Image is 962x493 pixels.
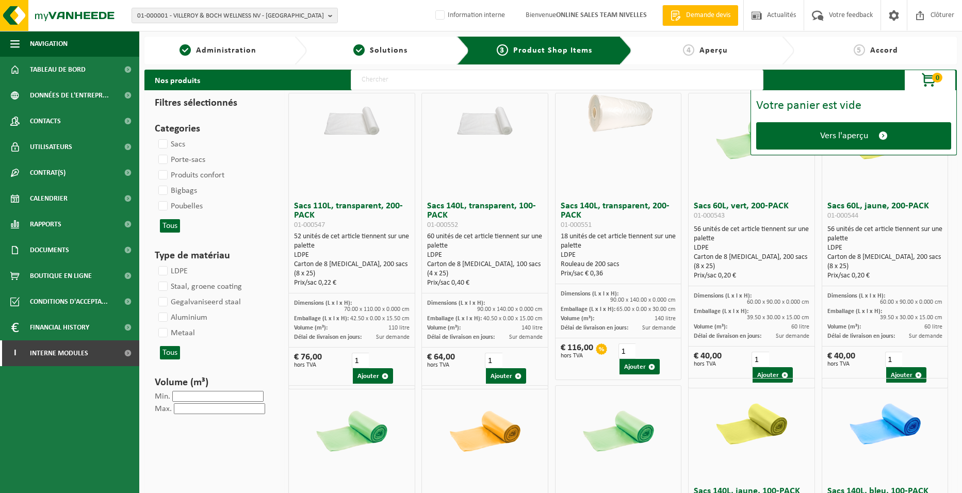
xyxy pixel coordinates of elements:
[294,232,410,288] div: 52 unités de cet article tiennent sur une palette
[880,315,942,321] span: 39.50 x 30.00 x 15.00 cm
[160,219,180,233] button: Tous
[791,324,809,330] span: 60 litre
[350,316,410,322] span: 42.50 x 0.00 x 15.50 cm
[683,44,694,56] span: 4
[30,186,68,211] span: Calendrier
[708,379,795,466] img: 01-000554
[752,352,769,367] input: 1
[427,353,455,368] div: € 64,00
[827,361,855,367] span: hors TVA
[485,353,502,368] input: 1
[619,359,660,374] button: Ajouter
[155,392,170,401] label: Min.
[30,315,89,340] span: Financial History
[521,325,543,331] span: 140 litre
[370,46,407,55] span: Solutions
[655,316,676,322] span: 140 litre
[155,405,172,413] label: Max.
[556,11,647,19] strong: ONLINE SALES TEAM NIVELLES
[575,386,662,473] img: 01-000553
[699,46,728,55] span: Aperçu
[427,260,543,278] div: Carton de 8 [MEDICAL_DATA], 100 sacs (4 x 25)
[561,291,618,297] span: Dimensions (L x l x H):
[753,367,793,383] button: Ajouter
[756,100,951,112] div: Votre panier est vide
[642,325,676,331] span: Sur demande
[776,333,809,339] span: Sur demande
[561,316,594,322] span: Volume (m³):
[180,44,191,56] span: 1
[841,379,929,466] img: 01-000555
[388,325,410,331] span: 110 litre
[156,183,197,199] label: Bigbags
[427,278,543,288] div: Prix/sac 0,40 €
[137,8,324,24] span: 01-000001 - VILLEROY & BOCH WELLNESS NV - [GEOGRAPHIC_DATA]
[10,340,20,366] span: I
[351,70,763,90] input: Chercher
[294,278,410,288] div: Prix/sac 0,22 €
[694,253,809,271] div: Carton de 8 [MEDICAL_DATA], 200 sacs (8 x 25)
[441,93,529,137] img: 01-000552
[427,300,485,306] span: Dimensions (L x l x H):
[561,306,615,313] span: Emballage (L x l x H):
[294,221,325,229] span: 01-000547
[561,269,676,278] div: Prix/sac € 0,36
[683,10,733,21] span: Demande devis
[294,300,352,306] span: Dimensions (L x l x H):
[904,70,956,90] button: 0
[827,308,882,315] span: Emballage (L x l x H):
[747,315,809,321] span: 39.50 x 30.00 x 15.00 cm
[800,44,952,57] a: 5Accord
[427,202,543,229] h3: Sacs 140L, transparent, 100-PACK
[694,324,727,330] span: Volume (m³):
[427,232,543,288] div: 60 unités de cet article tiennent sur une palette
[483,316,543,322] span: 40.50 x 0.00 x 15.00 cm
[694,225,809,281] div: 56 unités de cet article tiennent sur une palette
[352,353,369,368] input: 1
[144,70,210,90] h2: Nos produits
[708,93,795,181] img: 01-000543
[427,325,461,331] span: Volume (m³):
[30,108,61,134] span: Contacts
[575,93,662,137] img: 01-000551
[827,243,943,253] div: LDPE
[886,367,926,383] button: Ajouter
[694,333,761,339] span: Délai de livraison en jours:
[486,368,526,384] button: Ajouter
[294,353,322,368] div: € 76,00
[294,334,362,340] span: Délai de livraison en jours:
[561,251,676,260] div: LDPE
[427,316,482,322] span: Emballage (L x l x H):
[909,333,942,339] span: Sur demande
[155,121,269,137] h3: Categories
[30,289,108,315] span: Conditions d'accepta...
[155,95,269,111] h3: Filtres sélectionnés
[156,310,207,325] label: Aluminium
[156,137,185,152] label: Sacs
[150,44,286,57] a: 1Administration
[827,225,943,281] div: 56 unités de cet article tiennent sur une palette
[694,293,752,299] span: Dimensions (L x l x H):
[344,306,410,313] span: 70.00 x 110.00 x 0.000 cm
[694,243,809,253] div: LDPE
[477,44,611,57] a: 3Product Shop Items
[827,202,943,222] h3: Sacs 60L, jaune, 200-PACK
[932,73,942,83] span: 0
[294,260,410,278] div: Carton de 8 [MEDICAL_DATA], 200 sacs (8 x 25)
[513,46,592,55] span: Product Shop Items
[155,248,269,264] h3: Type de matériau
[30,134,72,160] span: Utilisateurs
[694,352,722,367] div: € 40,00
[156,199,203,214] label: Poubelles
[509,334,543,340] span: Sur demande
[427,251,543,260] div: LDPE
[294,202,410,229] h3: Sacs 110L, transparent, 200-PACK
[820,130,868,141] span: Vers l'aperçu
[561,325,628,331] span: Délai de livraison en jours:
[294,316,349,322] span: Emballage (L x l x H):
[312,44,449,57] a: 2Solutions
[441,386,529,473] img: 01-000549
[160,346,180,359] button: Tous
[637,44,774,57] a: 4Aperçu
[427,334,495,340] span: Délai de livraison en jours:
